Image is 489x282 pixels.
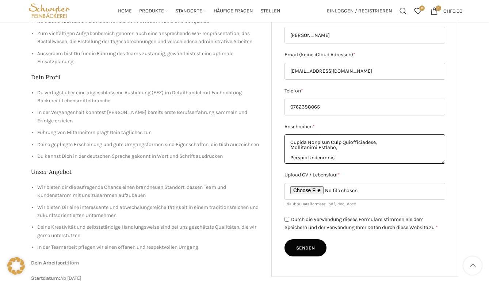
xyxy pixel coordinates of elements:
[323,4,396,18] a: Einloggen / Registrieren
[427,4,466,18] a: 0 CHF0.00
[37,183,261,200] li: Wir bieten dir die aufregende Chance einen brandneuen Standort, dessen Team und Kundenstamm mit u...
[37,141,261,149] li: Deine gepflegte Erscheinung und gute Umgangsformen sind Eigenschaften, die Dich auszeichnen
[284,239,326,257] input: Senden
[118,8,132,15] span: Home
[31,73,261,81] h2: Dein Profil
[37,50,261,66] li: Ausserdem bist Du für die Führung des Teams zuständig, gewährleistest eine optimale Einsatzplanung
[284,51,445,59] label: Email (keine iCloud Adressen)
[260,4,280,18] a: Stellen
[284,87,445,95] label: Telefon
[260,8,280,15] span: Stellen
[27,7,72,14] a: Site logo
[31,275,60,281] strong: Startdatum:
[37,129,261,137] li: Führung von Mitarbeitern prägt Dein tägliches Tun
[463,256,482,275] a: Scroll to top button
[175,4,206,18] a: Standorte
[396,4,410,18] a: Suchen
[284,171,445,179] label: Upload CV / Lebenslauf
[31,259,261,267] p: Horn
[443,8,452,14] span: CHF
[419,5,425,11] span: 0
[118,4,132,18] a: Home
[37,223,261,240] li: Deine Kreativität und selbstständige Handlungsweise sind bei uns geschätzte Qualitäten, die wir g...
[327,8,392,14] span: Einloggen / Registrieren
[139,8,164,15] span: Produkte
[214,8,253,15] span: Häufige Fragen
[284,123,445,131] label: Anschreiben
[436,5,441,11] span: 0
[37,30,261,46] li: Zum vielfältigen Aufgabenbereich gehören auch eine ansprechende Wa- renpräsentation, das Bestellw...
[443,8,462,14] bdi: 0.00
[37,108,261,125] li: In der Vergangenheit konntest [PERSON_NAME] bereits erste Berufserfahrung sammeln und Erfolge erz...
[31,260,68,266] strong: Dein Arbeitsort:
[37,243,261,251] li: In der Teamarbeit pflegen wir einen offenen und respektvollen Umgang
[214,4,253,18] a: Häufige Fragen
[410,4,425,18] div: Meine Wunschliste
[284,202,356,206] small: Erlaubte Dateiformate: .pdf, .doc, .docx
[37,152,261,160] li: Du kannst Dich in der deutschen Sprache gekonnt in Wort und Schrift ausdrücken
[175,8,202,15] span: Standorte
[410,4,425,18] a: 0
[75,4,323,18] div: Main navigation
[37,89,261,105] li: Du verfügst über eine abgeschlossene Ausbildung (EFZ) im Detailhandel mit Fachrichtung Bäckerei /...
[284,216,438,231] label: Durch die Verwendung dieses Formulars stimmen Sie dem Speichern und der Verwendung Ihrer Daten du...
[31,168,261,176] h2: Unser Angebot
[139,4,168,18] a: Produkte
[37,203,261,220] li: Wir bieten Dir eine interessante und abwechslungsreiche Tätigkeit in einem traditionsreichen und ...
